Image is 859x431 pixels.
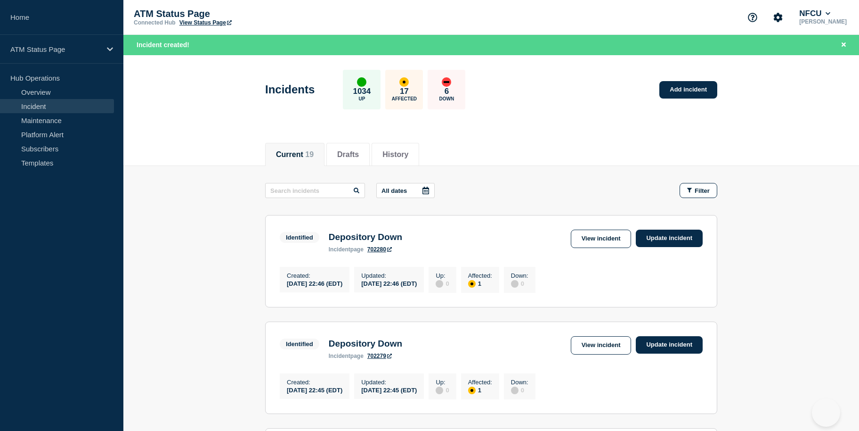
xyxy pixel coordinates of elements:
div: 0 [436,279,449,288]
p: Up : [436,379,449,386]
p: All dates [381,187,407,194]
span: incident [329,353,350,359]
div: 0 [511,279,528,288]
p: [PERSON_NAME] [797,18,849,25]
div: 0 [511,386,528,394]
button: NFCU [797,9,832,18]
a: Update incident [636,230,703,247]
button: Account settings [768,8,788,27]
p: page [329,246,364,253]
div: disabled [511,387,519,394]
p: Affected : [468,272,492,279]
p: 1034 [353,87,371,96]
button: Filter [680,183,717,198]
span: Filter [695,187,710,194]
p: Affected : [468,379,492,386]
div: [DATE] 22:46 (EDT) [361,279,417,287]
p: Affected [392,96,417,101]
p: Connected Hub [134,19,176,26]
p: Down : [511,272,528,279]
span: incident [329,246,350,253]
p: Created : [287,379,342,386]
p: Created : [287,272,342,279]
a: View Status Page [179,19,232,26]
span: Identified [280,339,319,349]
p: ATM Status Page [10,45,101,53]
a: View incident [571,336,632,355]
p: 17 [400,87,409,96]
h1: Incidents [265,83,315,96]
p: page [329,353,364,359]
p: Updated : [361,272,417,279]
h3: Depository Down [329,339,402,349]
div: affected [399,77,409,87]
div: down [442,77,451,87]
div: disabled [511,280,519,288]
button: All dates [376,183,435,198]
a: 702280 [367,246,392,253]
span: Identified [280,232,319,243]
p: Up : [436,272,449,279]
button: Drafts [337,150,359,159]
p: Down [439,96,454,101]
p: 6 [445,87,449,96]
input: Search incidents [265,183,365,198]
div: 1 [468,279,492,288]
div: 1 [468,386,492,394]
button: Support [743,8,762,27]
p: Down : [511,379,528,386]
a: View incident [571,230,632,248]
h3: Depository Down [329,232,402,242]
p: Updated : [361,379,417,386]
button: Close banner [838,40,850,50]
span: 19 [305,150,314,158]
button: Current 19 [276,150,314,159]
span: Incident created! [137,41,189,49]
div: [DATE] 22:45 (EDT) [361,386,417,394]
button: History [382,150,408,159]
div: [DATE] 22:46 (EDT) [287,279,342,287]
a: Update incident [636,336,703,354]
div: 0 [436,386,449,394]
div: affected [468,280,476,288]
p: Up [358,96,365,101]
a: 702279 [367,353,392,359]
a: Add incident [659,81,717,99]
iframe: Help Scout Beacon - Open [812,398,840,427]
p: ATM Status Page [134,8,322,19]
div: up [357,77,366,87]
div: [DATE] 22:45 (EDT) [287,386,342,394]
div: disabled [436,280,443,288]
div: affected [468,387,476,394]
div: disabled [436,387,443,394]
